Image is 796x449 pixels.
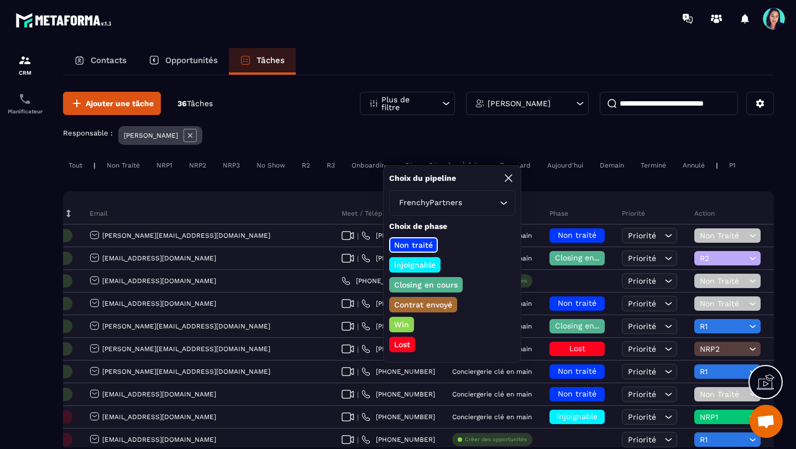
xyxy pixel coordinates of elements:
p: Email [90,209,108,218]
a: [PHONE_NUMBER] [362,344,435,353]
span: FrenchyPartners [396,197,464,209]
p: Opportunités [165,55,218,65]
span: | [357,368,359,376]
span: | [357,232,359,240]
span: Priorité [628,413,656,421]
a: schedulerschedulerPlanificateur [3,84,47,123]
div: Onboarding [346,159,394,172]
span: NRP2 [700,344,746,353]
a: Tâches [229,48,296,75]
span: Priorité [628,322,656,331]
p: Conciergerie clé en main [452,368,532,375]
p: Responsable : [63,129,113,137]
span: Non Traité [700,390,746,399]
div: Non Traité [101,159,145,172]
input: Search for option [464,197,497,209]
p: Choix de phase [389,221,515,232]
p: 36 [177,98,213,109]
p: Conciergerie clé en main [452,390,532,398]
span: Non traité [558,389,596,398]
div: Tout [63,159,88,172]
button: Ajouter une tâche [63,92,161,115]
span: Closing en cours [555,253,618,262]
div: Aujourd'hui [542,159,589,172]
div: NRP1 [151,159,178,172]
p: Contacts [91,55,127,65]
span: R2 [700,254,746,263]
span: Priorité [628,231,656,240]
a: [PHONE_NUMBER] [362,231,435,240]
div: Demain [594,159,630,172]
span: Priorité [628,367,656,376]
span: Non Traité [700,276,746,285]
div: P1 [724,159,741,172]
span: Non Traité [700,299,746,308]
p: | [93,161,96,169]
span: | [357,413,359,421]
span: Tâches [187,99,213,108]
span: Lost [569,344,585,353]
a: [PHONE_NUMBER] [362,322,435,331]
span: | [357,322,359,331]
p: Non traité [392,239,434,250]
p: Tâches [256,55,285,65]
a: [PHONE_NUMBER] [342,276,415,285]
div: NRP2 [184,159,212,172]
a: [PHONE_NUMBER] [362,435,435,444]
span: Non traité [558,367,596,375]
a: formationformationCRM [3,45,47,84]
p: Action [694,209,715,218]
p: Priorité [622,209,645,218]
span: Priorité [628,254,656,263]
span: Ajouter une tâche [86,98,154,109]
p: Conciergerie clé en main [452,413,532,421]
div: Annulé [677,159,710,172]
img: scheduler [18,92,32,106]
div: Ouvrir le chat [750,405,783,438]
a: [PHONE_NUMBER] [362,254,435,263]
p: Plus de filtre [381,96,430,111]
img: logo [15,10,115,30]
p: Contrat envoyé [392,299,454,310]
a: [PHONE_NUMBER] [362,367,435,376]
span: R1 [700,322,746,331]
p: Lost [392,339,412,350]
div: R2 [296,159,316,172]
p: | [716,161,718,169]
p: Meet / Téléphone [342,209,398,218]
p: Phase [549,209,568,218]
p: [PERSON_NAME] [488,100,551,107]
span: Non Traité [700,231,746,240]
span: Non traité [558,299,596,307]
span: Closing en cours [555,321,618,330]
img: formation [18,54,32,67]
div: No Show [251,159,291,172]
div: R4 [423,159,443,172]
span: | [357,436,359,444]
a: [PHONE_NUMBER] [362,413,435,421]
div: R3 [321,159,341,172]
span: NRP1 [700,413,746,421]
p: [PERSON_NAME] [124,132,178,139]
span: R1 [700,367,746,376]
p: Planificateur [3,108,47,114]
p: injoignable [392,259,437,270]
a: Contacts [63,48,138,75]
span: R1 [700,435,746,444]
p: CRM [3,70,47,76]
span: | [357,300,359,308]
span: Priorité [628,390,656,399]
a: Opportunités [138,48,229,75]
div: À faire [456,159,489,172]
span: | [357,390,359,399]
p: | [448,161,451,169]
div: Search for option [389,190,515,216]
span: injoignable [557,412,598,421]
span: | [357,345,359,353]
span: Priorité [628,344,656,353]
p: Win [392,319,411,330]
a: [PHONE_NUMBER] [362,390,435,399]
span: Priorité [628,299,656,308]
div: En retard [494,159,536,172]
p: Créer des opportunités [465,436,527,443]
